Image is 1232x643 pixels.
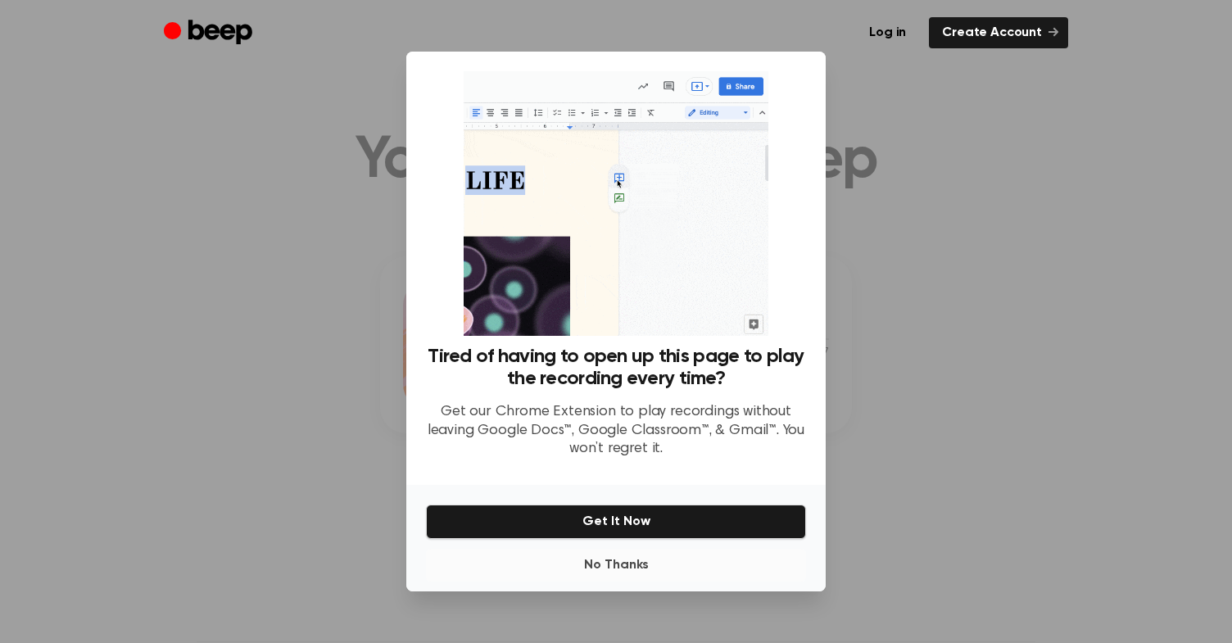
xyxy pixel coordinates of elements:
[464,71,768,336] img: Beep extension in action
[164,17,256,49] a: Beep
[426,346,806,390] h3: Tired of having to open up this page to play the recording every time?
[426,549,806,582] button: No Thanks
[929,17,1068,48] a: Create Account
[856,17,919,48] a: Log in
[426,505,806,539] button: Get It Now
[426,403,806,459] p: Get our Chrome Extension to play recordings without leaving Google Docs™, Google Classroom™, & Gm...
